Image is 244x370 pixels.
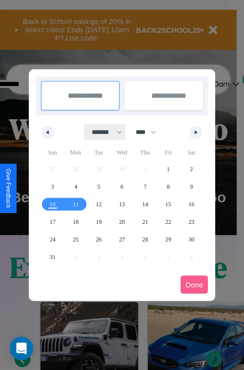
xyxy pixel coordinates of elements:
[119,213,125,231] span: 20
[64,196,87,213] button: 11
[41,196,64,213] button: 10
[87,196,110,213] button: 12
[119,196,125,213] span: 13
[188,231,194,248] span: 30
[50,231,56,248] span: 24
[134,145,157,160] span: Thu
[74,178,77,196] span: 4
[73,213,79,231] span: 18
[190,160,193,178] span: 2
[180,231,203,248] button: 30
[134,178,157,196] button: 7
[188,213,194,231] span: 23
[64,145,87,160] span: Mon
[96,196,102,213] span: 12
[110,196,133,213] button: 13
[134,231,157,248] button: 28
[64,231,87,248] button: 25
[180,196,203,213] button: 16
[110,213,133,231] button: 20
[180,160,203,178] button: 2
[73,231,79,248] span: 25
[142,213,148,231] span: 21
[157,178,180,196] button: 8
[157,213,180,231] button: 22
[165,213,171,231] span: 22
[157,231,180,248] button: 29
[73,196,79,213] span: 11
[134,213,157,231] button: 21
[41,178,64,196] button: 3
[165,196,171,213] span: 15
[41,248,64,266] button: 31
[64,213,87,231] button: 18
[157,196,180,213] button: 15
[167,178,170,196] span: 8
[96,231,102,248] span: 26
[87,231,110,248] button: 26
[110,145,133,160] span: Wed
[64,178,87,196] button: 4
[157,145,180,160] span: Fri
[121,178,123,196] span: 6
[188,196,194,213] span: 16
[96,213,102,231] span: 19
[5,169,12,208] div: Give Feedback
[157,160,180,178] button: 1
[110,178,133,196] button: 6
[110,231,133,248] button: 27
[167,160,170,178] span: 1
[143,178,146,196] span: 7
[180,178,203,196] button: 9
[180,213,203,231] button: 23
[87,178,110,196] button: 5
[142,196,148,213] span: 14
[165,231,171,248] span: 29
[10,337,33,360] div: Open Intercom Messenger
[181,276,208,294] button: Done
[50,196,56,213] span: 10
[134,196,157,213] button: 14
[41,213,64,231] button: 17
[87,145,110,160] span: Tue
[180,145,203,160] span: Sat
[119,231,125,248] span: 27
[142,231,148,248] span: 28
[41,231,64,248] button: 24
[190,178,193,196] span: 9
[98,178,101,196] span: 5
[50,248,56,266] span: 31
[51,178,54,196] span: 3
[41,145,64,160] span: Sun
[87,213,110,231] button: 19
[50,213,56,231] span: 17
